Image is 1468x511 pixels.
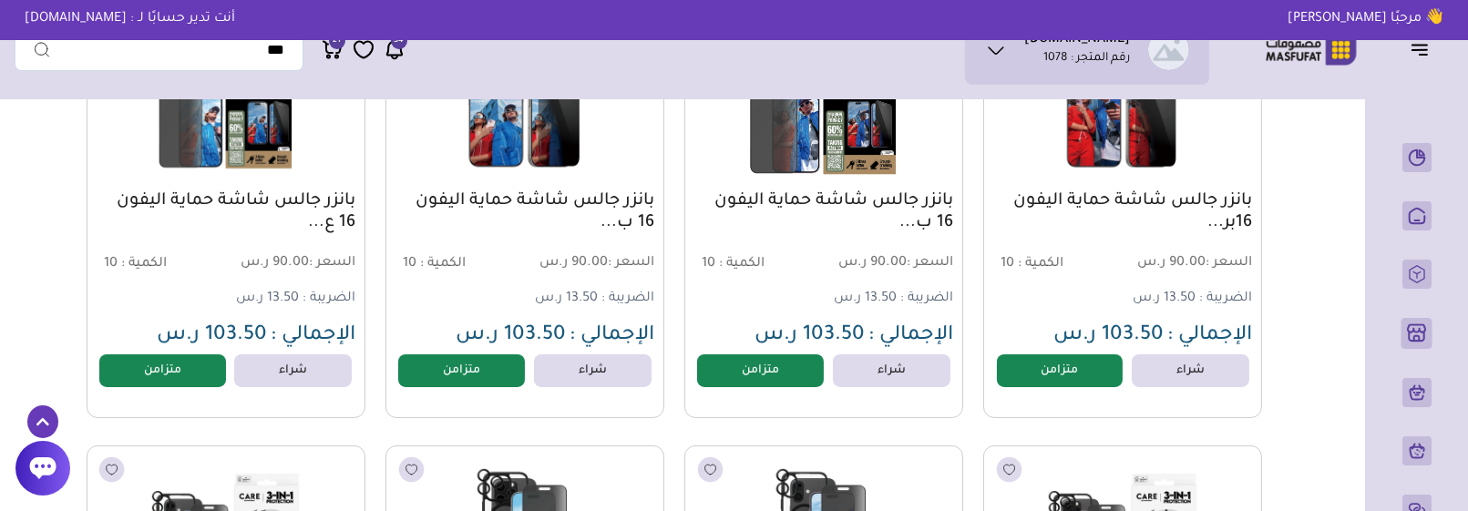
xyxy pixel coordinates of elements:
a: بانزر جالس شاشة حماية اليفون 16 ب... [694,190,953,234]
span: السعر : [309,256,355,271]
img: 241.625-241.6252024-09-12-66e2d9ad992a8.png [994,33,1251,186]
span: 10 [1001,257,1014,271]
span: الضريبة : [1199,291,1252,306]
img: 241.625-241.6252024-09-12-66e2d9a5733c9.png [98,33,354,186]
span: 90.00 ر.س [1124,255,1252,272]
p: 👋 مرحبًا [PERSON_NAME] [1274,9,1457,29]
span: 21 [334,33,342,49]
span: 10 [104,257,118,271]
span: 103.50 ر.س [456,325,566,347]
a: شراء [833,354,950,387]
span: 10 [702,257,715,271]
p: رقم المتجر : 1078 [1044,50,1131,68]
span: 103.50 ر.س [755,325,865,347]
a: شراء [1132,354,1249,387]
a: 34 [384,38,405,61]
a: متزامن [398,354,525,387]
span: الكمية : [121,257,167,271]
span: 13.50 ر.س [1133,291,1196,306]
span: 10 [403,257,416,271]
span: 103.50 ر.س [1053,325,1164,347]
a: شراء [234,354,352,387]
a: بانزر جالس شاشة حماية اليفون 16بر... [993,190,1252,234]
img: 241.625-241.6252024-09-12-66e2d9a808fa4.png [396,33,653,186]
a: 21 [322,38,344,61]
span: الإجمالي : [271,325,355,347]
span: الكمية : [719,257,765,271]
span: الضريبة : [303,291,355,306]
a: بانزر جالس شاشة حماية اليفون 16 ع... [97,190,355,234]
span: الإجمالي : [1167,325,1252,347]
a: متزامن [997,354,1124,387]
a: بانزر جالس شاشة حماية اليفون 16 ب... [395,190,654,234]
span: الضريبة : [601,291,654,306]
span: الكمية : [1018,257,1063,271]
span: 103.50 ر.س [157,325,267,347]
img: eShop.sa [1148,29,1189,70]
a: متزامن [697,354,824,387]
span: 90.00 ر.س [527,255,654,272]
a: شراء [534,354,652,387]
span: السعر : [907,256,953,271]
h1: [DOMAIN_NAME] [1025,32,1131,50]
span: 34 [394,33,404,49]
span: الإجمالي : [570,325,654,347]
span: 13.50 ر.س [535,291,598,306]
span: الإجمالي : [868,325,953,347]
span: 90.00 ر.س [826,255,953,272]
span: 13.50 ر.س [236,291,299,306]
img: Logo [1253,32,1370,67]
span: الضريبة : [900,291,953,306]
span: السعر : [1206,256,1252,271]
span: الكمية : [420,257,466,271]
span: 90.00 ر.س [228,255,355,272]
img: 241.625-241.6252024-09-12-66e2d9ab5b986.png [683,25,965,193]
a: متزامن [99,354,226,387]
p: أنت تدير حسابًا لـ : [DOMAIN_NAME] [11,9,249,29]
span: 13.50 ر.س [834,291,897,306]
span: السعر : [608,256,654,271]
